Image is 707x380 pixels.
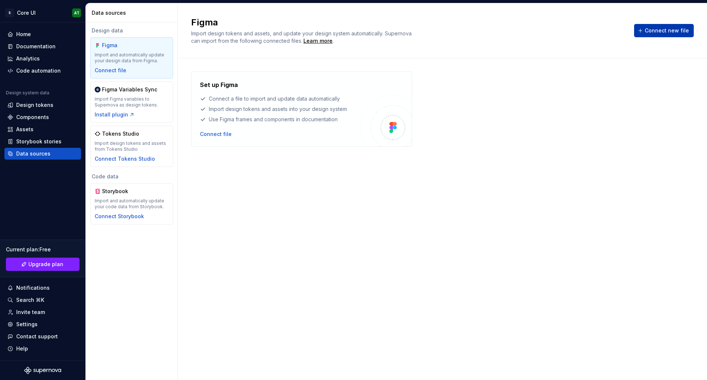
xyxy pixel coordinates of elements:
[16,67,61,74] div: Code automation
[95,111,135,118] button: Install plugin
[16,296,44,304] div: Search ⌘K
[16,333,58,340] div: Contact support
[4,148,81,160] a: Data sources
[4,65,81,77] a: Code automation
[102,188,137,195] div: Storybook
[102,42,137,49] div: Figma
[74,10,80,16] div: AT
[200,116,360,123] div: Use Figma frames and components in documentation
[4,343,81,355] button: Help
[17,9,36,17] div: Core UI
[90,81,173,123] a: Figma Variables SyncImport Figma variables to Supernova as design tokens.Install plugin
[4,136,81,147] a: Storybook stories
[4,294,81,306] button: Search ⌘K
[645,27,689,34] span: Connect new file
[4,282,81,294] button: Notifications
[4,123,81,135] a: Assets
[95,67,126,74] button: Connect file
[16,150,50,157] div: Data sources
[4,331,81,342] button: Contact support
[16,321,38,328] div: Settings
[90,183,173,224] a: StorybookImport and automatically update your code data from Storybook.Connect Storybook
[5,8,14,17] div: S
[200,130,232,138] button: Connect file
[16,101,53,109] div: Design tokens
[16,114,49,121] div: Components
[16,345,28,352] div: Help
[95,52,169,64] div: Import and automatically update your design data from Figma.
[95,155,155,163] button: Connect Tokens Studio
[16,126,34,133] div: Assets
[4,111,81,123] a: Components
[95,140,169,152] div: Import design tokens and assets from Tokens Studio
[95,213,144,220] button: Connect Storybook
[6,90,49,96] div: Design system data
[16,31,31,38] div: Home
[191,17,625,28] h2: Figma
[16,55,40,62] div: Analytics
[16,284,50,292] div: Notifications
[90,37,173,79] a: FigmaImport and automatically update your design data from Figma.Connect file
[90,126,173,167] a: Tokens StudioImport design tokens and assets from Tokens StudioConnect Tokens Studio
[16,43,56,50] div: Documentation
[4,28,81,40] a: Home
[6,246,80,253] div: Current plan : Free
[200,105,360,113] div: Import design tokens and assets into your design system
[6,258,80,271] button: Upgrade plan
[1,5,84,21] button: SCore UIAT
[102,130,139,137] div: Tokens Studio
[4,318,81,330] a: Settings
[16,138,61,145] div: Storybook stories
[4,99,81,111] a: Design tokens
[634,24,694,37] button: Connect new file
[200,95,360,102] div: Connect a file to import and update data automatically
[16,308,45,316] div: Invite team
[90,27,173,34] div: Design data
[24,367,61,374] svg: Supernova Logo
[102,86,157,93] div: Figma Variables Sync
[4,306,81,318] a: Invite team
[303,37,333,45] a: Learn more
[4,41,81,52] a: Documentation
[302,38,334,44] span: .
[92,9,175,17] div: Data sources
[28,261,63,268] span: Upgrade plan
[4,53,81,65] a: Analytics
[191,30,413,44] span: Import design tokens and assets, and update your design system automatically. Supernova can impor...
[95,198,169,210] div: Import and automatically update your code data from Storybook.
[95,96,169,108] div: Import Figma variables to Supernova as design tokens.
[200,80,238,89] h4: Set up Figma
[90,173,173,180] div: Code data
